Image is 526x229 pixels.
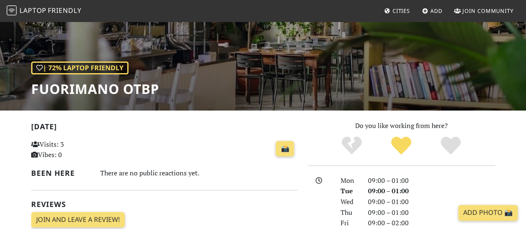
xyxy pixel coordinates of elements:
[20,6,47,15] span: Laptop
[48,6,81,15] span: Friendly
[31,212,125,228] a: Join and leave a review!
[31,139,114,160] p: Visits: 3 Vibes: 0
[458,205,518,221] a: Add Photo 📸
[7,4,81,18] a: LaptopFriendly LaptopFriendly
[363,197,500,207] div: 09:00 – 01:00
[430,7,442,15] span: Add
[31,169,90,177] h2: Been here
[363,218,500,229] div: 09:00 – 02:00
[336,175,363,186] div: Mon
[336,207,363,218] div: Thu
[462,7,514,15] span: Join Community
[31,62,128,75] div: | 72% Laptop Friendly
[381,3,413,18] a: Cities
[336,218,363,229] div: Fri
[327,135,377,156] div: No
[336,197,363,207] div: Wed
[377,135,426,156] div: Yes
[100,167,298,179] div: There are no public reactions yet.
[363,175,500,186] div: 09:00 – 01:00
[276,141,294,157] a: 📸
[31,81,159,97] h1: Fuorimano OTBP
[419,3,446,18] a: Add
[451,3,517,18] a: Join Community
[393,7,410,15] span: Cities
[336,186,363,197] div: Tue
[363,207,500,218] div: 09:00 – 01:00
[7,5,17,15] img: LaptopFriendly
[308,121,495,131] p: Do you like working from here?
[31,200,298,209] h2: Reviews
[426,135,475,156] div: Definitely!
[31,122,298,134] h2: [DATE]
[363,186,500,197] div: 09:00 – 01:00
